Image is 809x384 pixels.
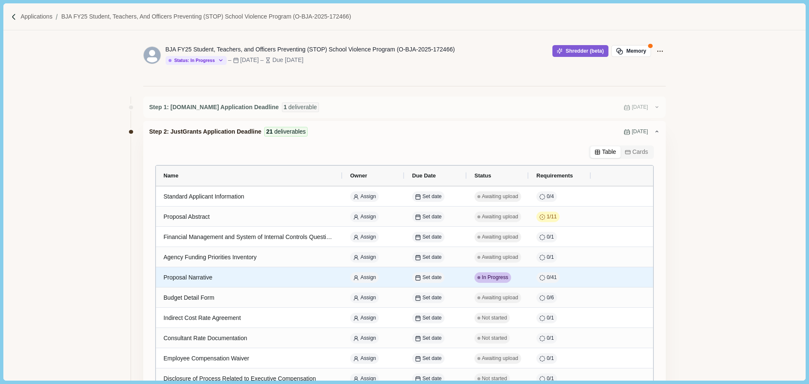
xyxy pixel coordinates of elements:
img: Forward slash icon [10,13,18,21]
button: Set date [412,191,445,202]
span: 0 / 4 [547,193,554,201]
button: Assign [350,191,379,202]
span: 1 [284,103,287,112]
span: Requirements [536,172,573,179]
span: Assign [361,355,376,363]
span: Assign [361,254,376,261]
button: Set date [412,333,445,344]
button: Assign [350,272,379,283]
span: [DATE] [632,128,648,136]
span: 0 / 6 [547,294,554,302]
button: Memory [611,45,651,57]
span: 1 / 11 [547,213,557,221]
span: Due Date [412,172,436,179]
div: Budget Detail Form [163,290,335,306]
span: Assign [361,314,376,322]
button: Table [590,146,621,158]
span: Awaiting upload [482,254,518,261]
span: Step 2: JustGrants Application Deadline [149,127,261,136]
div: Due [DATE] [272,56,303,64]
a: Applications [21,12,53,21]
button: Set date [412,293,445,303]
span: [DATE] [632,104,648,111]
button: Set date [412,232,445,242]
span: Assign [361,193,376,201]
span: Owner [350,172,367,179]
span: deliverables [274,127,306,136]
button: Assign [350,373,379,384]
span: 21 [266,127,273,136]
span: Assign [361,274,376,282]
span: 0 / 41 [547,274,557,282]
button: Set date [412,212,445,222]
span: Awaiting upload [482,355,518,363]
div: BJA FY25 Student, Teachers, and Officers Preventing (STOP) School Violence Program (O-BJA-2025-17... [166,45,455,54]
button: Assign [350,353,379,364]
button: Assign [350,252,379,263]
span: In Progress [482,274,509,282]
button: Cards [621,146,653,158]
span: Assign [361,335,376,342]
span: Not started [482,314,507,322]
span: 0 / 1 [547,355,554,363]
button: Set date [412,373,445,384]
div: Proposal Abstract [163,209,335,225]
span: Awaiting upload [482,294,518,302]
span: Set date [423,335,442,342]
button: Set date [412,252,445,263]
button: Assign [350,232,379,242]
span: Set date [423,314,442,322]
span: Name [163,172,178,179]
span: Set date [423,213,442,221]
span: Set date [423,254,442,261]
span: Not started [482,375,507,383]
span: Set date [423,375,442,383]
div: Proposal Narrative [163,269,335,286]
button: Assign [350,293,379,303]
img: Forward slash icon [52,13,61,21]
span: Assign [361,234,376,241]
span: Not started [482,335,507,342]
span: 0 / 1 [547,375,554,383]
span: Set date [423,274,442,282]
div: Status: In Progress [169,58,215,63]
button: Assign [350,212,379,222]
span: Set date [423,294,442,302]
span: 0 / 1 [547,254,554,261]
div: Standard Applicant Information [163,188,335,205]
span: Set date [423,193,442,201]
span: Awaiting upload [482,193,518,201]
button: Assign [350,333,379,344]
button: Status: In Progress [166,56,227,65]
a: BJA FY25 Student, Teachers, and Officers Preventing (STOP) School Violence Program (O-BJA-2025-17... [61,12,351,21]
span: Set date [423,355,442,363]
span: Status [474,172,491,179]
span: 0 / 1 [547,314,554,322]
svg: avatar [144,47,161,64]
div: – [260,56,264,64]
span: deliverable [288,103,317,112]
button: Shredder (beta) [552,45,608,57]
div: Consultant Rate Documentation [163,330,335,346]
button: Set date [412,353,445,364]
span: 0 / 1 [547,234,554,241]
span: Set date [423,234,442,241]
span: Assign [361,375,376,383]
button: Set date [412,272,445,283]
button: Set date [412,313,445,323]
span: Assign [361,294,376,302]
span: 0 / 1 [547,335,554,342]
button: Application Actions [654,45,666,57]
div: Employee Compensation Waiver [163,350,335,367]
button: Assign [350,313,379,323]
div: Financial Management and System of Internal Controls Questionnaire [163,229,335,245]
div: [DATE] [240,56,259,64]
div: – [228,56,231,64]
span: Assign [361,213,376,221]
div: Agency Funding Priorities Inventory [163,249,335,266]
div: Indirect Cost Rate Agreement [163,310,335,326]
span: Awaiting upload [482,234,518,241]
span: Awaiting upload [482,213,518,221]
